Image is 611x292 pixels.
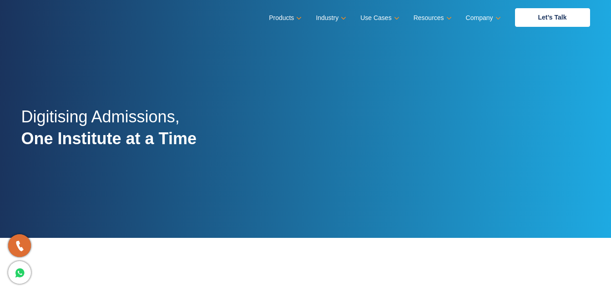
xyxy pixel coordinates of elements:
[360,11,397,25] a: Use Cases
[316,11,344,25] a: Industry
[21,129,197,148] strong: One Institute at a Time
[269,11,300,25] a: Products
[515,8,590,27] a: Let’s Talk
[414,11,450,25] a: Resources
[21,106,197,160] h2: Digitising Admissions,
[466,11,499,25] a: Company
